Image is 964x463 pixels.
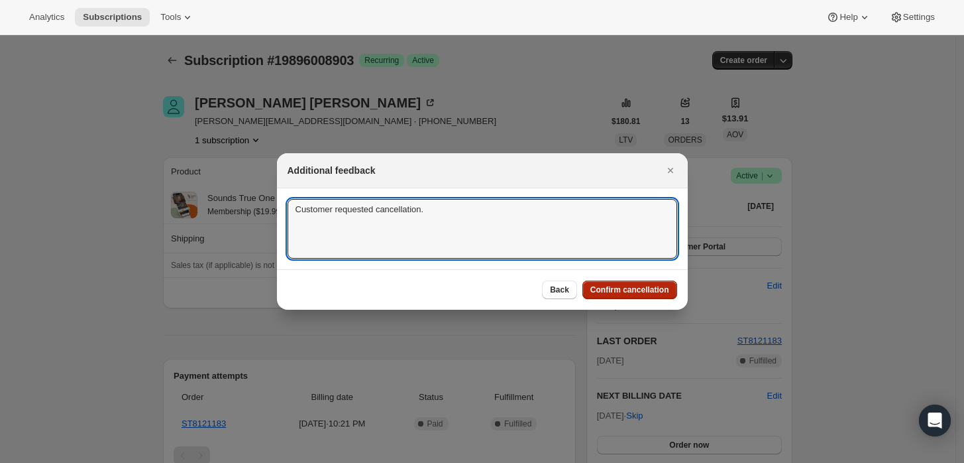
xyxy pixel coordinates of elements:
span: Settings [903,12,935,23]
span: Tools [160,12,181,23]
button: Back [542,281,577,299]
span: Analytics [29,12,64,23]
span: Help [839,12,857,23]
button: Tools [152,8,202,27]
span: Back [550,285,569,295]
h2: Additional feedback [288,164,376,177]
button: Close [661,161,680,180]
button: Help [818,8,879,27]
button: Confirm cancellation [582,281,677,299]
span: Subscriptions [83,12,142,23]
button: Analytics [21,8,72,27]
span: Confirm cancellation [590,285,669,295]
textarea: Customer requested cancellation. [288,199,677,259]
button: Subscriptions [75,8,150,27]
button: Settings [882,8,943,27]
div: Open Intercom Messenger [919,405,951,436]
